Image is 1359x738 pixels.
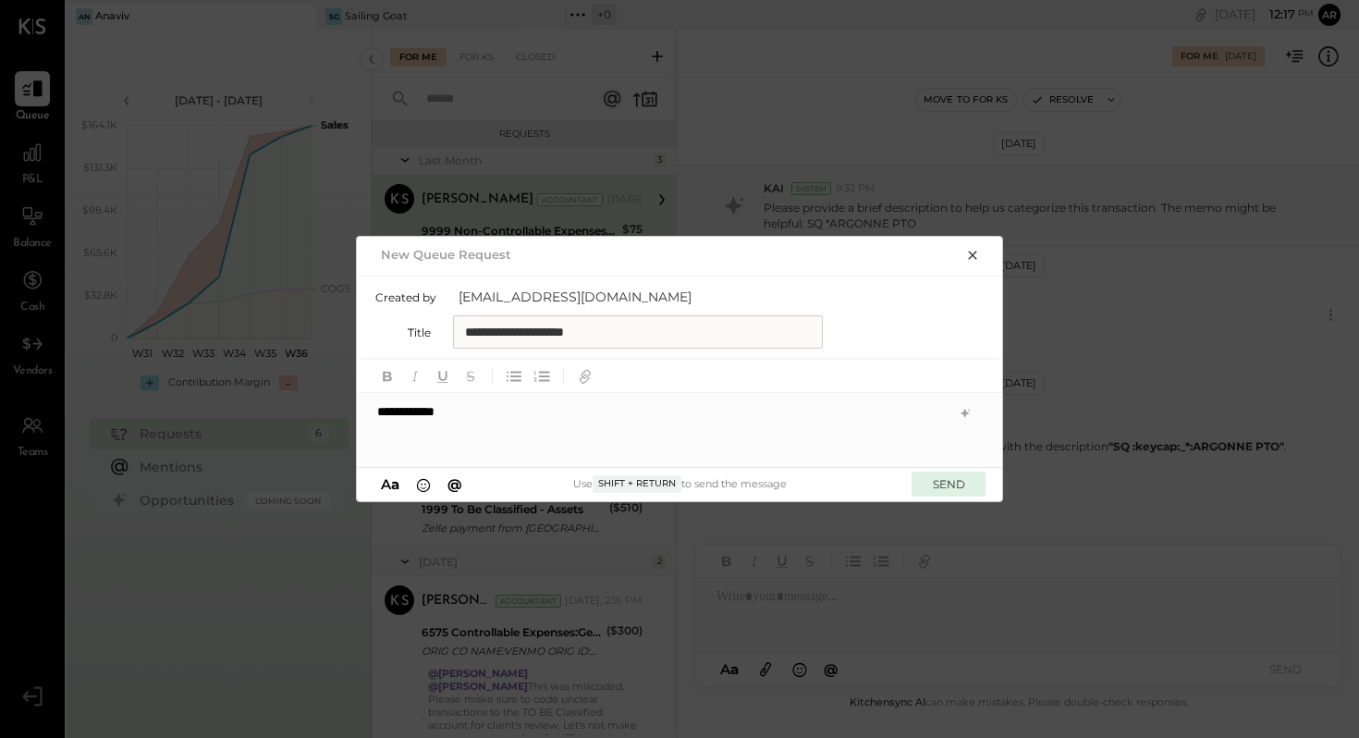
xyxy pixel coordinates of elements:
button: @ [442,474,468,495]
h2: New Queue Request [381,247,511,262]
span: Shift + Return [593,475,681,492]
button: Italic [403,363,427,387]
button: Ordered List [530,363,554,387]
button: Unordered List [502,363,526,387]
span: [EMAIL_ADDRESS][DOMAIN_NAME] [459,288,828,306]
button: Bold [375,363,399,387]
button: SEND [912,472,986,497]
button: Strikethrough [459,363,483,387]
span: a [391,475,399,493]
button: Add URL [573,363,597,387]
label: Title [375,326,431,339]
span: @ [447,475,462,493]
label: Created by [375,290,436,304]
button: Underline [431,363,455,387]
div: Use to send the message [467,475,893,492]
button: Aa [375,474,405,495]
